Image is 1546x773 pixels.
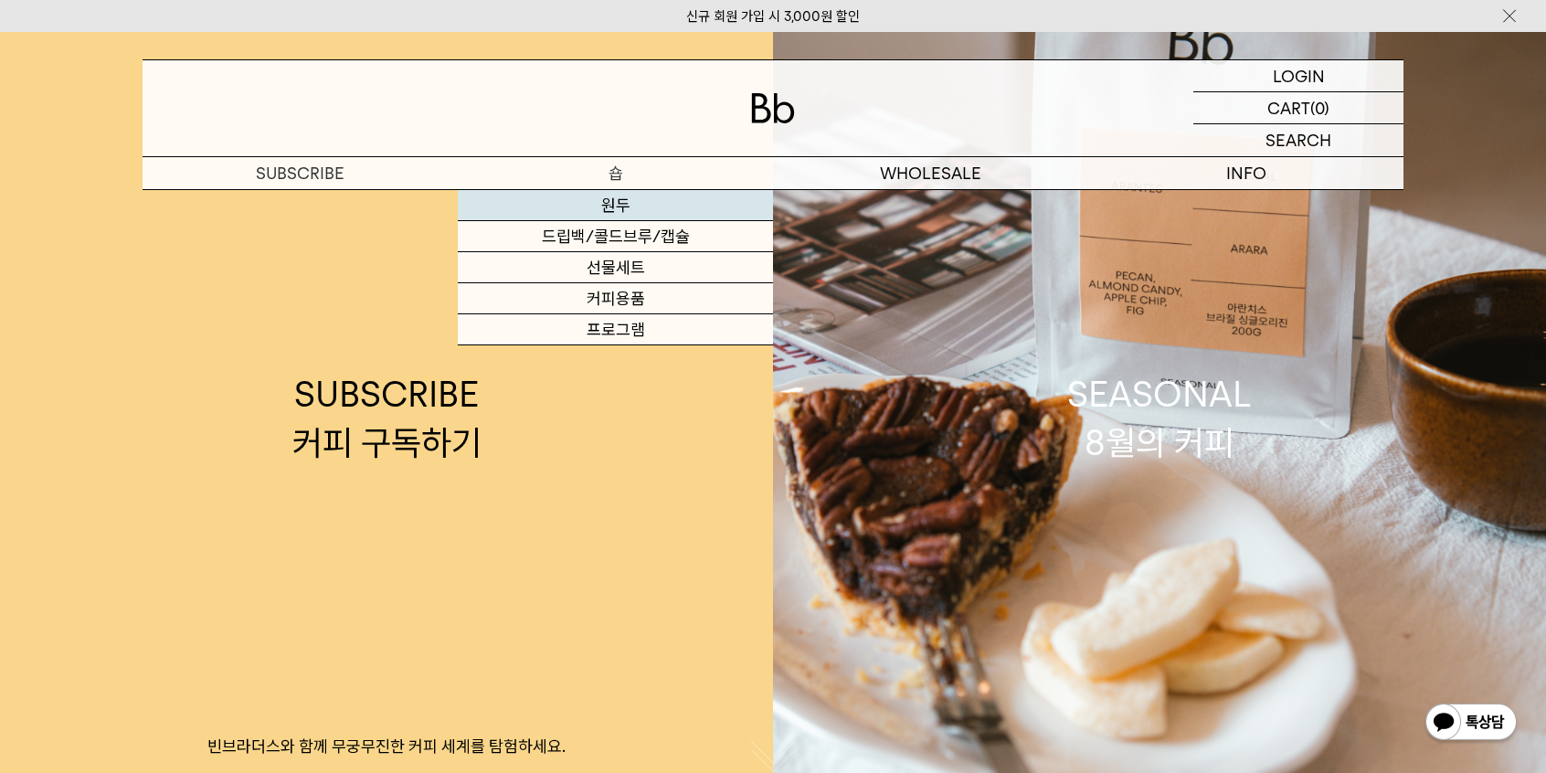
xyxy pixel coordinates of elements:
img: 카카오톡 채널 1:1 채팅 버튼 [1424,702,1519,746]
p: LOGIN [1273,60,1325,91]
a: 선물세트 [458,252,773,283]
a: CART (0) [1193,92,1403,124]
p: WHOLESALE [773,157,1088,189]
p: CART [1267,92,1310,123]
p: SEARCH [1265,124,1331,156]
a: 신규 회원 가입 시 3,000원 할인 [686,8,860,25]
a: 드립백/콜드브루/캡슐 [458,221,773,252]
img: 로고 [751,93,795,123]
a: 숍 [458,157,773,189]
a: 프로그램 [458,314,773,345]
p: (0) [1310,92,1329,123]
a: 커피용품 [458,283,773,314]
a: SUBSCRIBE [143,157,458,189]
div: SUBSCRIBE 커피 구독하기 [292,370,482,467]
div: SEASONAL 8월의 커피 [1067,370,1252,467]
a: LOGIN [1193,60,1403,92]
a: 원두 [458,190,773,221]
p: INFO [1088,157,1403,189]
